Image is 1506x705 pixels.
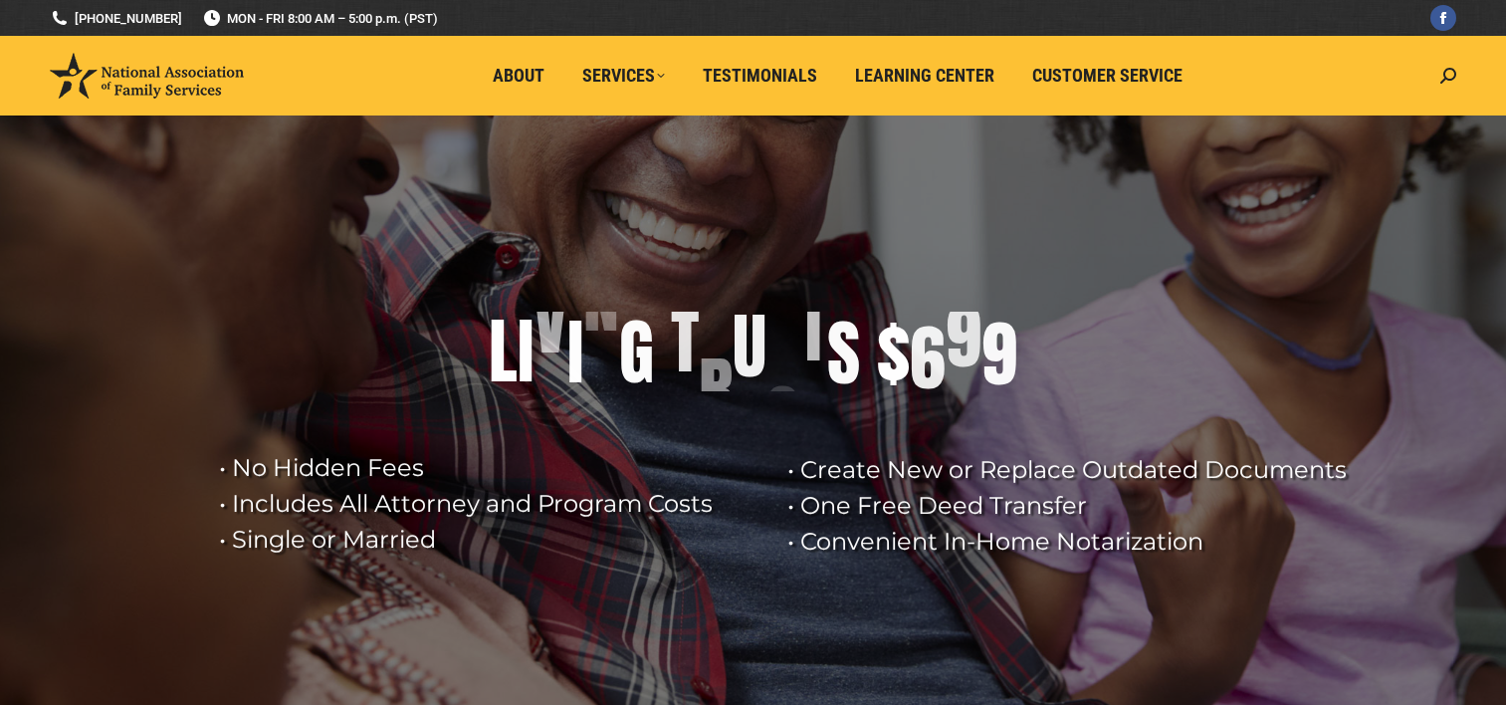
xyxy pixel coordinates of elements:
span: Testimonials [703,65,817,87]
div: 9 [946,297,981,376]
rs-layer: • Create New or Replace Outdated Documents • One Free Deed Transfer • Convenient In-Home Notariza... [787,452,1365,560]
div: S [766,378,799,458]
div: U [733,307,766,386]
div: L [489,312,518,391]
rs-layer: • No Hidden Fees • Includes All Attorney and Program Costs • Single or Married [219,450,762,558]
div: 9 [981,315,1017,394]
div: T [799,291,827,370]
a: Customer Service [1018,57,1196,95]
div: S [827,314,860,393]
div: V [534,283,567,362]
span: Services [582,65,665,87]
div: G [619,313,654,392]
a: Facebook page opens in new window [1430,5,1456,31]
div: $ [877,312,910,391]
span: MON - FRI 8:00 AM – 5:00 p.m. (PST) [202,9,438,28]
span: Learning Center [855,65,994,87]
span: About [493,65,544,87]
div: I [518,312,534,391]
div: R [699,351,733,430]
div: T [671,302,699,381]
a: Learning Center [841,57,1008,95]
a: [PHONE_NUMBER] [50,9,182,28]
div: I [567,313,583,392]
a: Testimonials [689,57,831,95]
span: Customer Service [1032,65,1183,87]
img: National Association of Family Services [50,53,244,99]
div: N [583,261,619,341]
div: 6 [910,319,946,398]
a: About [479,57,558,95]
